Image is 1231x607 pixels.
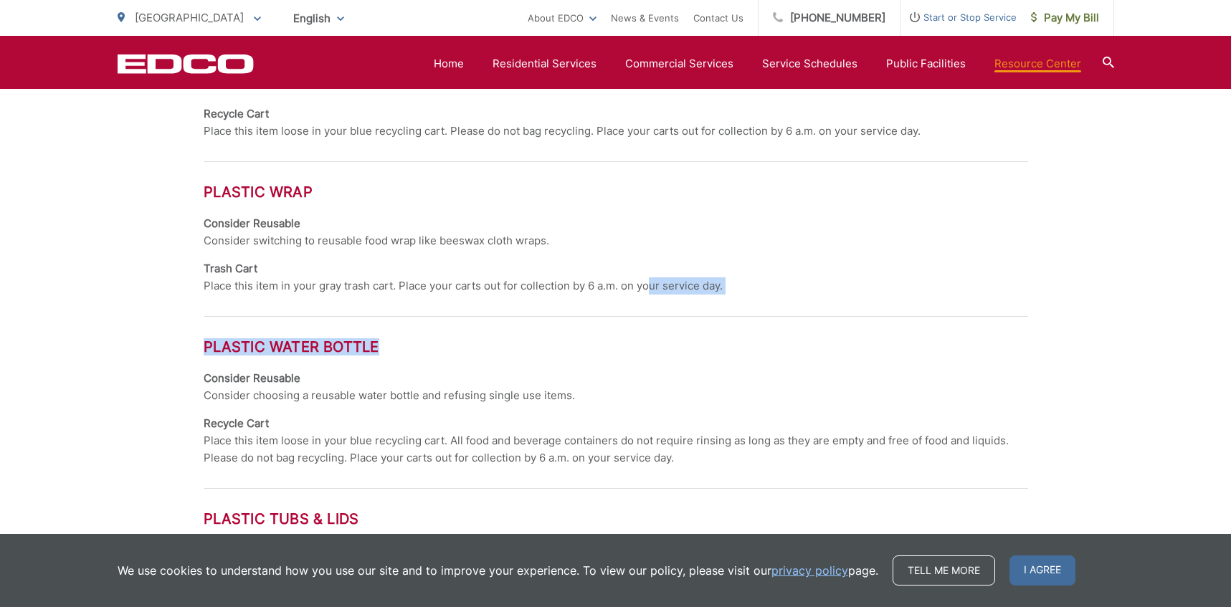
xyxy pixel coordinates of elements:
a: privacy policy [771,562,848,579]
span: English [282,6,355,31]
a: Residential Services [493,55,597,72]
strong: Trash Cart [204,262,257,275]
strong: Consider Reusable [204,371,300,385]
span: [GEOGRAPHIC_DATA] [135,11,244,24]
p: We use cookies to understand how you use our site and to improve your experience. To view our pol... [118,562,878,579]
p: Place this item loose in your blue recycling cart. Please do not bag recycling. Place your carts ... [204,123,921,140]
h3: Plastic Water Bottle [204,338,1028,355]
a: Resource Center [994,55,1081,72]
p: Consider choosing a reusable water bottle and refusing single use items. [204,387,575,404]
a: EDCD logo. Return to the homepage. [118,54,254,74]
a: Contact Us [693,9,743,27]
a: Public Facilities [886,55,966,72]
p: Place this item loose in your blue recycling cart. All food and beverage containers do not requir... [204,432,1028,467]
a: Home [434,55,464,72]
a: Tell me more [893,555,995,586]
h3: Plastic Tubs & Lids [204,510,1028,527]
a: About EDCO [528,9,597,27]
a: Commercial Services [625,55,733,72]
h3: Plastic Wrap [204,183,1028,201]
p: Consider switching to reusable food wrap like beeswax cloth wraps. [204,232,549,249]
strong: Recycle Cart [204,107,269,120]
p: Place this item in your gray trash cart. Place your carts out for collection by 6 a.m. on your se... [204,277,723,295]
span: Pay My Bill [1031,9,1099,27]
strong: Consider Reusable [204,216,300,230]
a: Service Schedules [762,55,857,72]
strong: Recycle Cart [204,416,269,430]
a: News & Events [611,9,679,27]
